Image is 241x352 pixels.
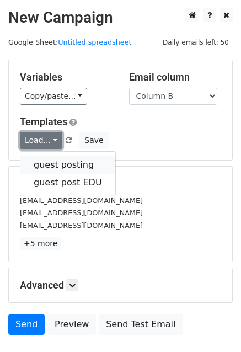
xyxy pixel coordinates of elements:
[8,8,233,27] h2: New Campaign
[20,279,221,291] h5: Advanced
[99,314,183,335] a: Send Test Email
[20,196,143,205] small: [EMAIL_ADDRESS][DOMAIN_NAME]
[58,38,131,46] a: Untitled spreadsheet
[20,174,115,191] a: guest post EDU
[20,178,221,190] h5: 8 Recipients
[20,116,67,127] a: Templates
[20,71,113,83] h5: Variables
[8,38,132,46] small: Google Sheet:
[20,237,61,250] a: +5 more
[20,132,62,149] a: Load...
[159,38,233,46] a: Daily emails left: 50
[79,132,108,149] button: Save
[47,314,96,335] a: Preview
[20,221,143,230] small: [EMAIL_ADDRESS][DOMAIN_NAME]
[159,36,233,49] span: Daily emails left: 50
[8,314,45,335] a: Send
[20,156,115,174] a: guest posting
[20,209,143,217] small: [EMAIL_ADDRESS][DOMAIN_NAME]
[20,88,87,105] a: Copy/paste...
[129,71,222,83] h5: Email column
[186,299,241,352] iframe: Chat Widget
